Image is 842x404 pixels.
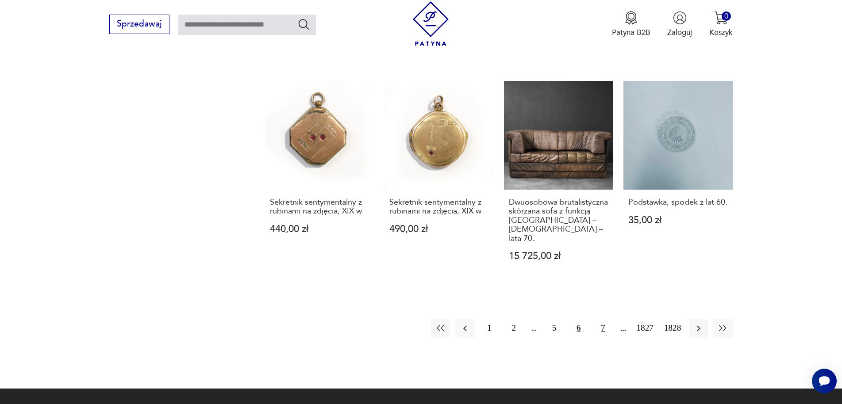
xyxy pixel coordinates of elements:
img: Ikonka użytkownika [673,11,687,25]
img: Patyna - sklep z meblami i dekoracjami vintage [408,1,453,46]
p: Zaloguj [667,27,692,38]
div: 0 [722,11,731,21]
h3: Dwuosobowa brutalistyczna skórzana sofa z funkcją [GEOGRAPHIC_DATA] – [DEMOGRAPHIC_DATA] – lata 70. [509,198,608,243]
a: Podstawka, spodek z lat 60.Podstawka, spodek z lat 60.35,00 zł [623,81,732,282]
button: 2 [504,319,523,338]
button: 0Koszyk [709,11,733,38]
p: 490,00 zł [389,225,489,234]
img: Ikona medalu [624,11,638,25]
button: Szukaj [297,18,310,30]
h3: Podstawka, spodek z lat 60. [628,198,728,207]
img: Ikona koszyka [714,11,728,25]
p: Patyna B2B [612,27,650,38]
h3: Sekretnik sentymentalny z rubinami na zdjęcia, XIX w [270,198,369,216]
button: 1828 [661,319,684,338]
button: Sprzedawaj [109,15,169,34]
p: 35,00 zł [628,216,728,225]
a: Sprzedawaj [109,21,169,28]
p: Koszyk [709,27,733,38]
a: Sekretnik sentymentalny z rubinami na zdjęcia, XIX wSekretnik sentymentalny z rubinami na zdjęcia... [384,81,493,282]
p: 440,00 zł [270,225,369,234]
p: 15 725,00 zł [509,252,608,261]
button: Patyna B2B [612,11,650,38]
iframe: Smartsupp widget button [812,369,837,393]
h3: Sekretnik sentymentalny z rubinami na zdjęcia, XIX w [389,198,489,216]
a: Ikona medaluPatyna B2B [612,11,650,38]
a: Dwuosobowa brutalistyczna skórzana sofa z funkcją spania – Niemcy – lata 70.Dwuosobowa brutalisty... [504,81,613,282]
button: Zaloguj [667,11,692,38]
button: 6 [569,319,588,338]
button: 5 [545,319,564,338]
button: 1827 [634,319,656,338]
a: Sekretnik sentymentalny z rubinami na zdjęcia, XIX wSekretnik sentymentalny z rubinami na zdjęcia... [265,81,374,282]
button: 1 [480,319,499,338]
button: 7 [593,319,612,338]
